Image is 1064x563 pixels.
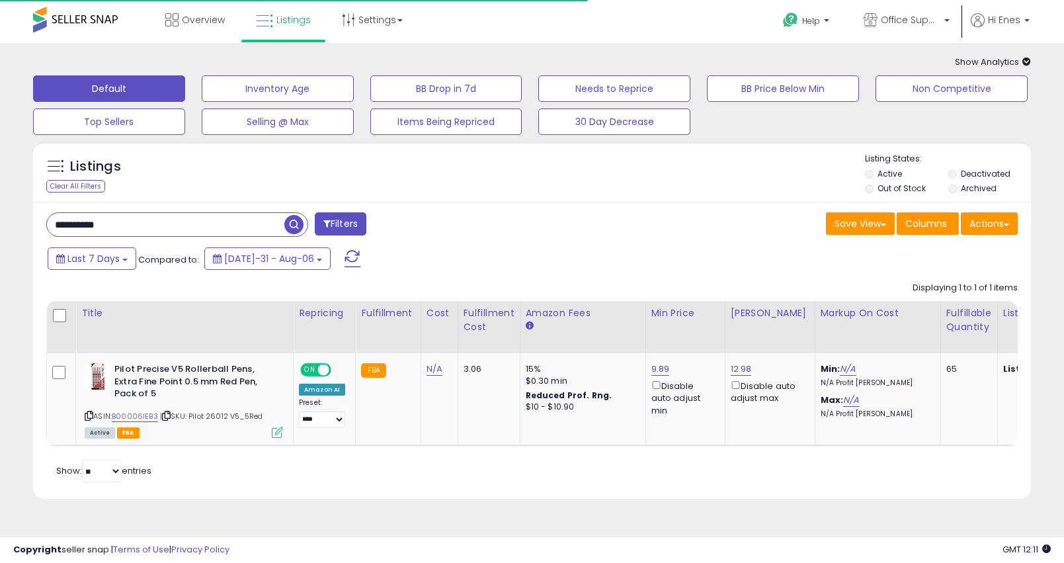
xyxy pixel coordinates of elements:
span: Hi Enes [988,13,1020,26]
h5: Listings [70,157,121,176]
button: Non Competitive [876,75,1028,102]
p: N/A Profit [PERSON_NAME] [821,378,930,388]
span: | SKU: Pilot 26012 V5_5Red [160,411,263,421]
div: Repricing [299,306,350,320]
div: ASIN: [85,363,283,437]
small: Amazon Fees. [526,320,534,332]
a: N/A [843,394,859,407]
div: seller snap | | [13,544,229,556]
div: $0.30 min [526,375,635,387]
button: Columns [897,212,959,235]
button: Selling @ Max [202,108,354,135]
a: Hi Enes [971,13,1030,43]
b: Max: [821,394,844,406]
div: Disable auto adjust max [731,378,805,404]
div: Amazon Fees [526,306,640,320]
label: Deactivated [961,168,1010,179]
label: Out of Stock [878,183,926,194]
button: BB Drop in 7d [370,75,522,102]
div: 15% [526,363,635,375]
span: Office Suppliers [881,13,940,26]
span: Overview [182,13,225,26]
a: N/A [840,363,856,376]
button: [DATE]-31 - Aug-06 [204,247,331,270]
button: Needs to Reprice [538,75,690,102]
span: Last 7 Days [67,252,120,265]
small: FBA [361,363,386,378]
div: Title [81,306,288,320]
span: Compared to: [138,253,199,266]
div: Markup on Cost [821,306,935,320]
div: [PERSON_NAME] [731,306,809,320]
button: Last 7 Days [48,247,136,270]
div: Amazon AI [299,384,345,396]
b: Reduced Prof. Rng. [526,390,612,401]
b: Pilot Precise V5 Rollerball Pens, Extra Fine Point 0.5 mm Red Pen, Pack of 5 [114,363,275,404]
strong: Copyright [13,543,61,556]
span: Listings [276,13,311,26]
div: Fulfillment [361,306,415,320]
a: Help [772,2,842,43]
a: B00006IEB3 [112,411,158,422]
i: Get Help [782,12,799,28]
button: Top Sellers [33,108,185,135]
b: Listed Price: [1003,363,1063,375]
div: Cost [427,306,452,320]
span: Show Analytics [955,56,1031,68]
span: Show: entries [56,464,151,477]
div: Min Price [651,306,719,320]
span: ON [302,365,318,376]
button: Items Being Repriced [370,108,522,135]
label: Archived [961,183,997,194]
th: The percentage added to the cost of goods (COGS) that forms the calculator for Min & Max prices. [815,301,940,353]
p: N/A Profit [PERSON_NAME] [821,410,930,419]
span: [DATE]-31 - Aug-06 [224,252,314,265]
div: Disable auto adjust min [651,378,715,417]
a: 12.98 [731,363,752,376]
button: Actions [961,212,1018,235]
div: Fulfillable Quantity [946,306,992,334]
button: Save View [826,212,895,235]
b: Min: [821,363,840,375]
div: Displaying 1 to 1 of 1 items [913,282,1018,294]
button: Filters [315,212,366,236]
a: N/A [427,363,442,376]
div: 3.06 [464,363,510,375]
button: BB Price Below Min [707,75,859,102]
span: All listings currently available for purchase on Amazon [85,427,115,439]
label: Active [878,168,902,179]
span: Columns [905,217,947,230]
span: FBA [117,427,140,439]
div: 65 [946,363,987,375]
a: Terms of Use [113,543,169,556]
div: Clear All Filters [46,180,105,193]
button: Inventory Age [202,75,354,102]
div: Fulfillment Cost [464,306,514,334]
span: 2025-08-15 12:11 GMT [1003,543,1051,556]
button: Default [33,75,185,102]
span: OFF [329,365,350,376]
div: Preset: [299,398,345,428]
a: Privacy Policy [171,543,229,556]
button: 30 Day Decrease [538,108,690,135]
img: 41ZvBAaVTmL._SL40_.jpg [85,363,111,390]
div: $10 - $10.90 [526,402,635,413]
a: 9.89 [651,363,670,376]
p: Listing States: [865,153,1031,165]
span: Help [802,15,820,26]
